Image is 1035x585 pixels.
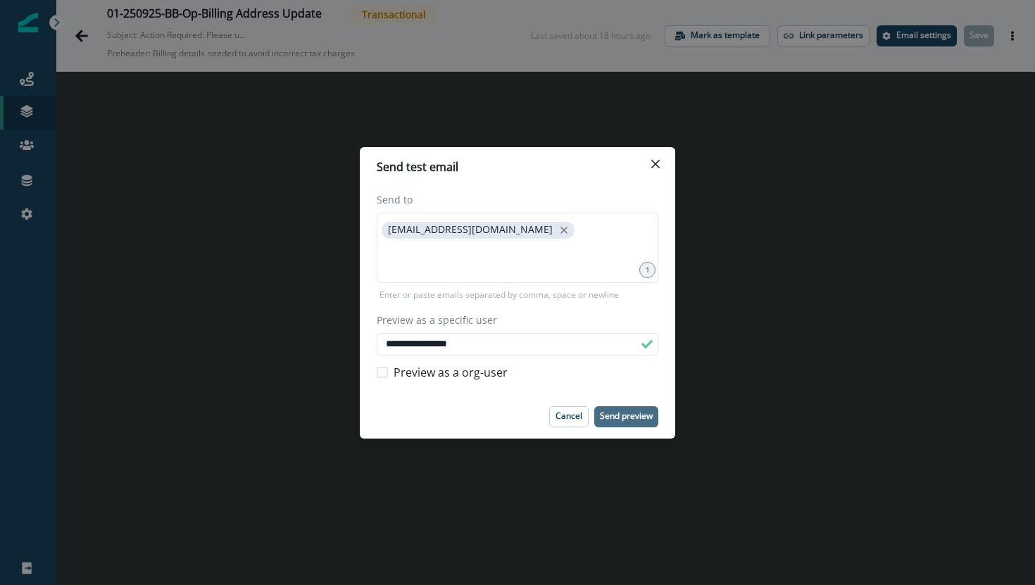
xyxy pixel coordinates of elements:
p: Send test email [377,158,458,175]
div: 1 [639,262,655,278]
p: Send preview [600,411,653,421]
label: Send to [377,192,650,207]
button: Cancel [549,406,589,427]
span: Preview as a org-user [394,364,508,381]
button: Close [644,153,667,175]
button: close [557,223,571,237]
label: Preview as a specific user [377,313,650,327]
button: Send preview [594,406,658,427]
p: Cancel [556,411,582,421]
p: Enter or paste emails separated by comma, space or newline [377,289,622,301]
p: [EMAIL_ADDRESS][DOMAIN_NAME] [388,224,553,236]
